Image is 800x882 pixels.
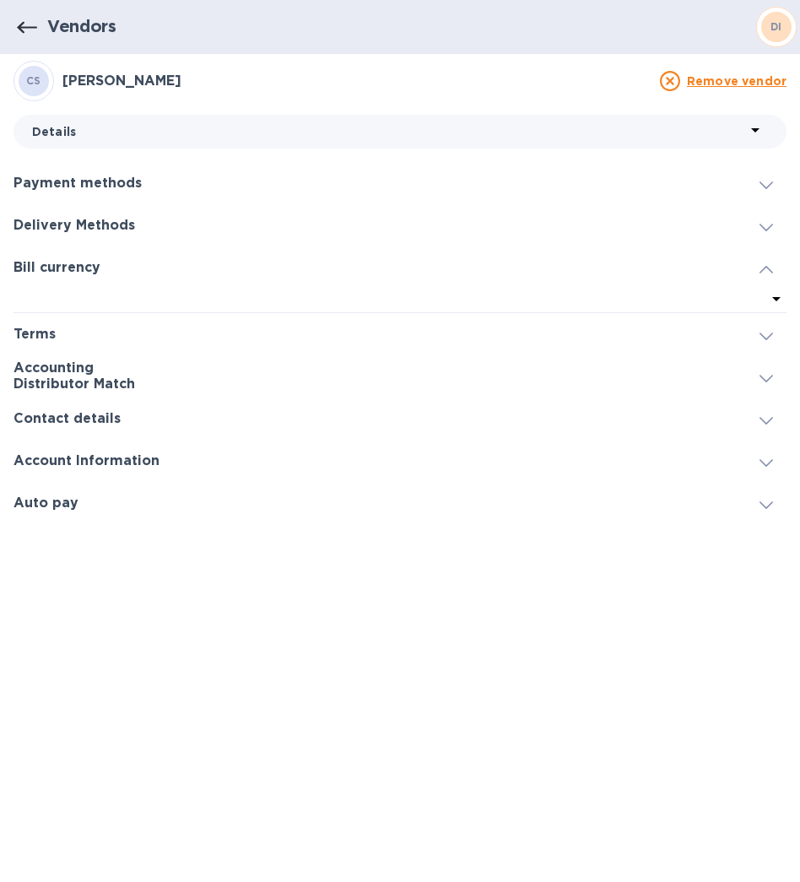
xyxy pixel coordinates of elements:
[26,74,41,87] b: CS
[14,411,121,427] h3: Contact details
[14,495,78,511] h3: Auto pay
[14,260,100,276] h3: Bill currency
[716,801,800,882] iframe: Chat Widget
[770,20,782,33] b: DI
[14,453,159,469] h3: Account Information
[62,73,650,89] h3: [PERSON_NAME]
[14,327,56,343] h3: Terms
[14,176,142,192] h3: Payment methods
[14,360,162,392] h3: Accounting Distributor Match
[687,74,786,88] u: Remove vendor
[32,123,745,140] p: Details
[47,17,116,36] h1: Vendors
[14,218,135,234] h3: Delivery Methods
